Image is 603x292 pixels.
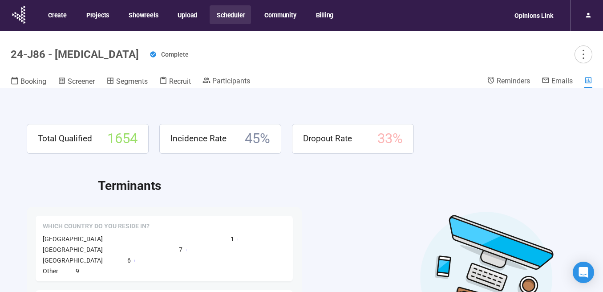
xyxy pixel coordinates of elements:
[38,132,92,145] span: Total Qualified
[159,76,191,88] a: Recruit
[98,176,576,196] h2: Terminants
[107,128,138,150] span: 1654
[58,76,95,88] a: Screener
[551,77,573,85] span: Emails
[43,222,150,231] span: Which country do you reside in?
[575,45,592,63] button: more
[79,5,115,24] button: Projects
[43,267,58,275] span: Other
[257,5,302,24] button: Community
[127,255,131,265] span: 6
[577,48,589,60] span: more
[303,132,352,145] span: Dropout Rate
[169,77,191,86] span: Recruit
[121,5,164,24] button: Showreels
[573,262,594,283] div: Open Intercom Messenger
[309,5,340,24] button: Billing
[377,128,403,150] span: 33 %
[170,132,227,145] span: Incidence Rate
[497,77,530,85] span: Reminders
[76,266,79,276] span: 9
[542,76,573,87] a: Emails
[161,51,189,58] span: Complete
[106,76,148,88] a: Segments
[210,5,251,24] button: Scheduler
[487,76,530,87] a: Reminders
[116,77,148,86] span: Segments
[179,245,182,255] span: 7
[11,48,139,61] h1: 24-J86 - [MEDICAL_DATA]
[231,234,234,244] span: 1
[245,128,270,150] span: 45 %
[43,257,103,264] span: [GEOGRAPHIC_DATA]
[20,77,46,86] span: Booking
[43,235,103,243] span: [GEOGRAPHIC_DATA]
[11,76,46,88] a: Booking
[212,77,250,85] span: Participants
[43,246,103,253] span: [GEOGRAPHIC_DATA]
[509,7,558,24] div: Opinions Link
[41,5,73,24] button: Create
[68,77,95,86] span: Screener
[202,76,250,87] a: Participants
[170,5,203,24] button: Upload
